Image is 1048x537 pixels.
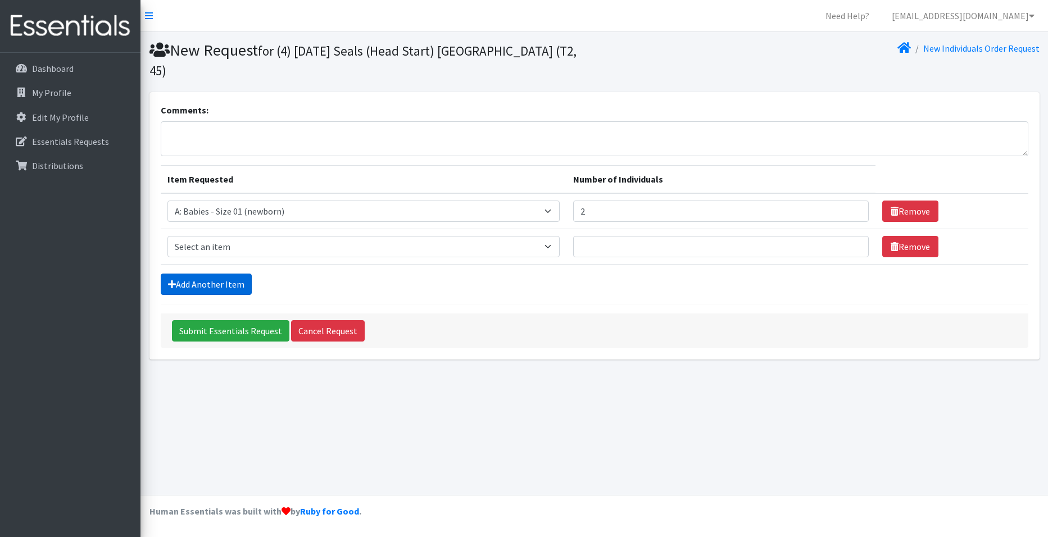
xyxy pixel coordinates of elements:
[149,506,361,517] strong: Human Essentials was built with by .
[32,160,83,171] p: Distributions
[32,112,89,123] p: Edit My Profile
[161,103,208,117] label: Comments:
[923,43,1040,54] a: New Individuals Order Request
[172,320,289,342] input: Submit Essentials Request
[4,7,136,45] img: HumanEssentials
[291,320,365,342] a: Cancel Request
[149,40,591,79] h1: New Request
[883,4,1044,27] a: [EMAIL_ADDRESS][DOMAIN_NAME]
[4,81,136,104] a: My Profile
[300,506,359,517] a: Ruby for Good
[566,166,875,194] th: Number of Individuals
[4,154,136,177] a: Distributions
[4,130,136,153] a: Essentials Requests
[882,236,938,257] a: Remove
[4,57,136,80] a: Dashboard
[161,274,252,295] a: Add Another Item
[32,87,71,98] p: My Profile
[32,136,109,147] p: Essentials Requests
[816,4,878,27] a: Need Help?
[4,106,136,129] a: Edit My Profile
[149,43,577,79] small: for (4) [DATE] Seals (Head Start) [GEOGRAPHIC_DATA] (T2, 45)
[161,166,567,194] th: Item Requested
[882,201,938,222] a: Remove
[32,63,74,74] p: Dashboard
